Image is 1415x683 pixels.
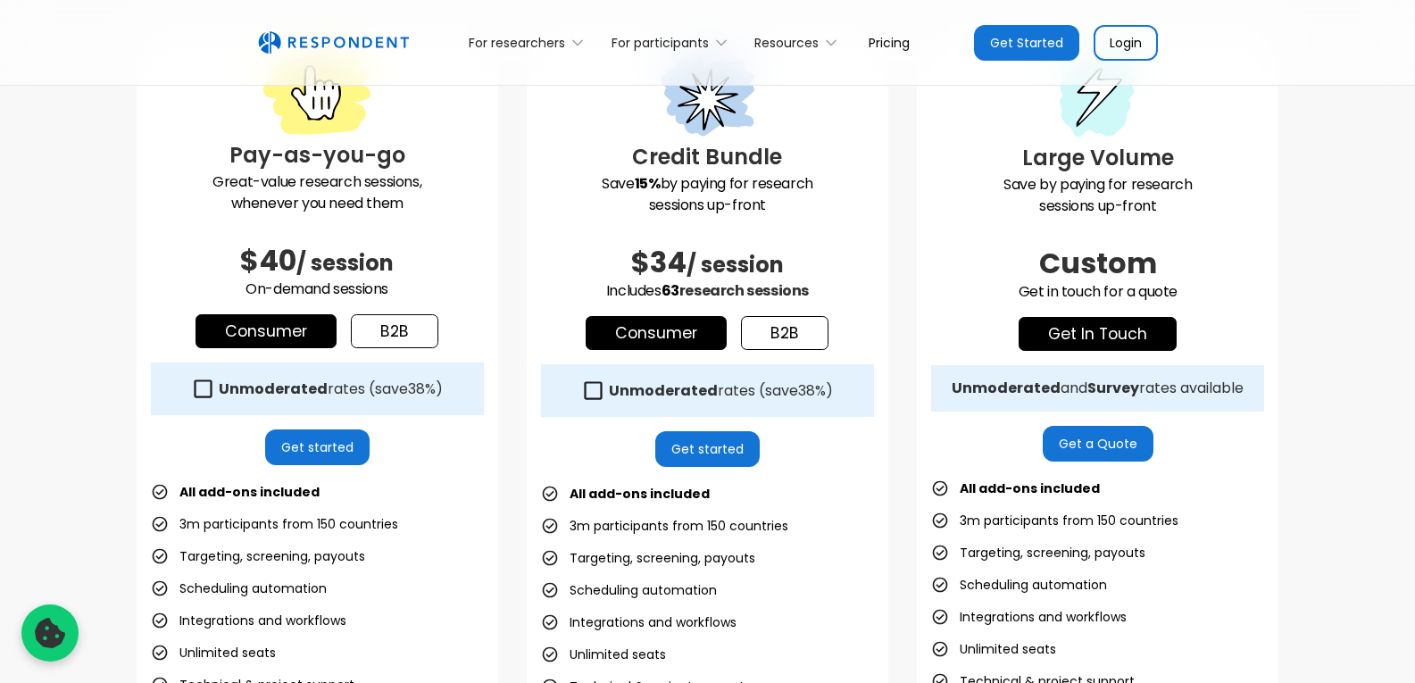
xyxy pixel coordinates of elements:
[151,139,484,171] h3: Pay-as-you-go
[219,379,328,399] strong: Unmoderated
[1087,378,1139,398] strong: Survey
[541,610,737,635] li: Integrations and workflows
[960,479,1100,497] strong: All add-ons included
[541,578,717,603] li: Scheduling automation
[151,512,398,537] li: 3m participants from 150 countries
[952,379,1244,397] div: and rates available
[931,540,1145,565] li: Targeting, screening, payouts
[240,240,296,280] span: $40
[655,431,760,467] a: Get started
[601,21,744,63] div: For participants
[931,281,1264,303] p: Get in touch for a quote
[609,380,718,401] strong: Unmoderated
[1094,25,1158,61] a: Login
[679,280,809,301] span: research sessions
[151,279,484,300] p: On-demand sessions
[469,34,565,52] div: For researchers
[745,21,854,63] div: Resources
[219,380,443,398] div: rates (save )
[931,637,1056,662] li: Unlimited seats
[179,483,320,501] strong: All add-ons included
[1039,243,1157,283] span: Custom
[541,513,788,538] li: 3m participants from 150 countries
[931,572,1107,597] li: Scheduling automation
[541,546,755,571] li: Targeting, screening, payouts
[612,34,709,52] div: For participants
[151,544,365,569] li: Targeting, screening, payouts
[741,316,828,350] a: b2b
[196,314,337,348] a: Consumer
[541,141,874,173] h3: Credit Bundle
[258,31,409,54] img: Untitled UI logotext
[258,31,409,54] a: home
[974,25,1079,61] a: Get Started
[931,174,1264,217] p: Save by paying for research sessions up-front
[541,173,874,216] p: Save by paying for research sessions up-front
[662,280,679,301] span: 63
[931,604,1127,629] li: Integrations and workflows
[459,21,601,63] div: For researchers
[1043,426,1153,462] a: Get a Quote
[952,378,1061,398] strong: Unmoderated
[798,380,826,401] span: 38%
[151,576,327,601] li: Scheduling automation
[854,21,924,63] a: Pricing
[1019,317,1177,351] a: get in touch
[570,485,710,503] strong: All add-ons included
[541,280,874,302] p: Includes
[151,640,276,665] li: Unlimited seats
[151,608,346,633] li: Integrations and workflows
[931,142,1264,174] h3: Large Volume
[351,314,438,348] a: b2b
[296,248,394,278] span: / session
[408,379,436,399] span: 38%
[586,316,727,350] a: Consumer
[931,508,1178,533] li: 3m participants from 150 countries
[631,242,687,282] span: $34
[609,382,833,400] div: rates (save )
[687,250,784,279] span: / session
[265,429,370,465] a: Get started
[151,171,484,214] p: Great-value research sessions, whenever you need them
[635,173,661,194] strong: 15%
[754,34,819,52] div: Resources
[541,642,666,667] li: Unlimited seats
